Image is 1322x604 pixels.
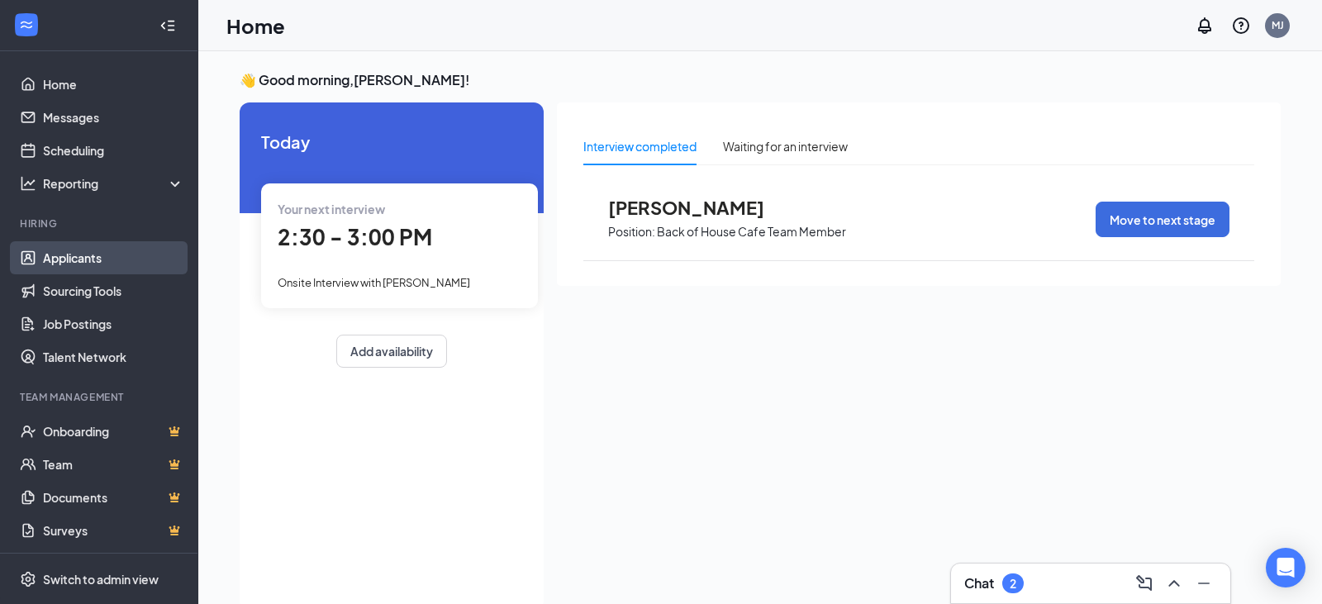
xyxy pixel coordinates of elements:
[43,241,184,274] a: Applicants
[723,137,848,155] div: Waiting for an interview
[240,71,1281,89] h3: 👋 Good morning, [PERSON_NAME] !
[43,415,184,448] a: OnboardingCrown
[964,574,994,592] h3: Chat
[43,134,184,167] a: Scheduling
[1272,18,1284,32] div: MJ
[20,175,36,192] svg: Analysis
[1131,570,1158,597] button: ComposeMessage
[278,202,385,216] span: Your next interview
[43,175,185,192] div: Reporting
[1194,573,1214,593] svg: Minimize
[261,129,522,155] span: Today
[1010,577,1016,591] div: 2
[20,390,181,404] div: Team Management
[43,340,184,373] a: Talent Network
[20,571,36,587] svg: Settings
[159,17,176,34] svg: Collapse
[43,274,184,307] a: Sourcing Tools
[583,137,697,155] div: Interview completed
[43,514,184,547] a: SurveysCrown
[1134,573,1154,593] svg: ComposeMessage
[608,224,655,240] p: Position:
[1195,16,1215,36] svg: Notifications
[1164,573,1184,593] svg: ChevronUp
[1096,202,1229,237] button: Move to next stage
[1231,16,1251,36] svg: QuestionInfo
[43,68,184,101] a: Home
[1191,570,1217,597] button: Minimize
[43,481,184,514] a: DocumentsCrown
[43,101,184,134] a: Messages
[657,224,846,240] p: Back of House Cafe Team Member
[1266,548,1305,587] div: Open Intercom Messenger
[608,197,790,218] span: [PERSON_NAME]
[43,448,184,481] a: TeamCrown
[18,17,35,33] svg: WorkstreamLogo
[43,307,184,340] a: Job Postings
[336,335,447,368] button: Add availability
[43,571,159,587] div: Switch to admin view
[20,216,181,231] div: Hiring
[226,12,285,40] h1: Home
[278,223,432,250] span: 2:30 - 3:00 PM
[278,276,470,289] span: Onsite Interview with [PERSON_NAME]
[1161,570,1187,597] button: ChevronUp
